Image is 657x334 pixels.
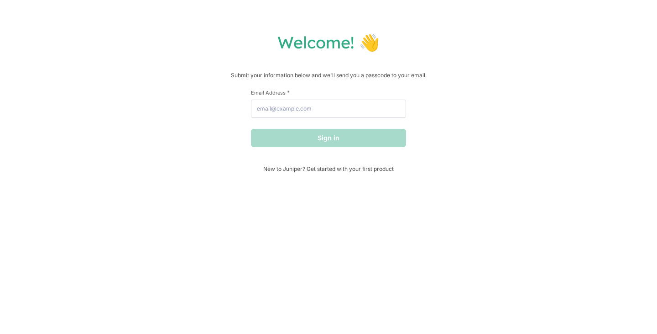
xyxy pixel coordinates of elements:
input: email@example.com [251,100,406,118]
span: This field is required. [287,89,290,96]
p: Submit your information below and we'll send you a passcode to your email. [9,71,648,80]
label: Email Address [251,89,406,96]
span: New to Juniper? Get started with your first product [251,165,406,172]
h1: Welcome! 👋 [9,32,648,53]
